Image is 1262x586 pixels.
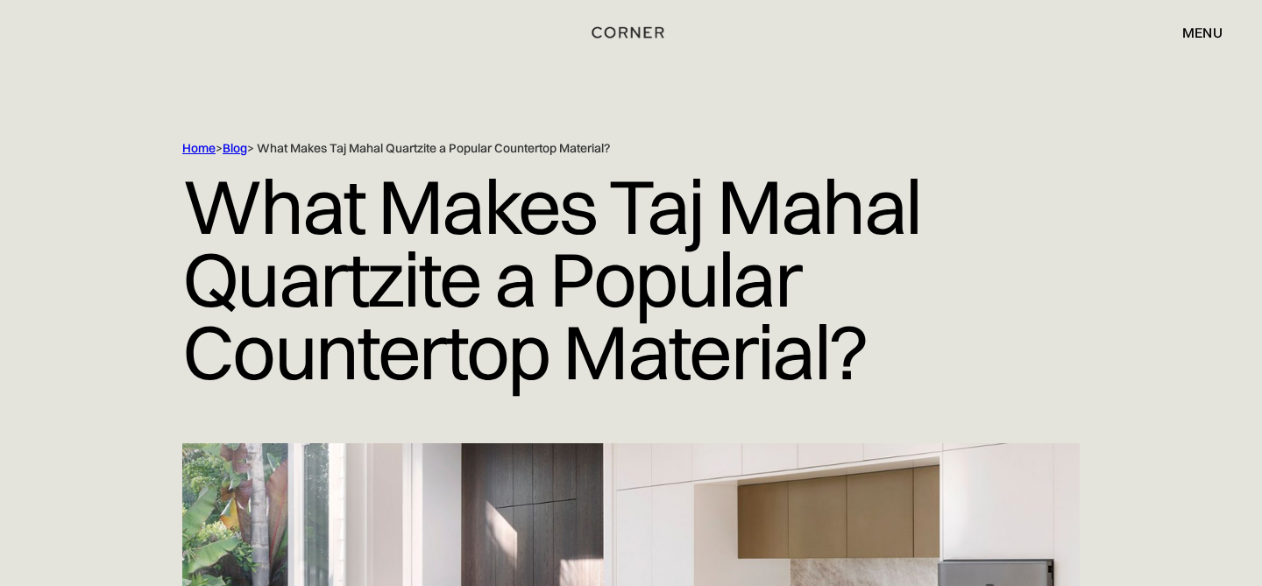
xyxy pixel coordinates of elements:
h1: What Makes Taj Mahal Quartzite a Popular Countertop Material? [182,157,1080,401]
div: > > What Makes Taj Mahal Quartzite a Popular Countertop Material? [182,140,1006,157]
a: Home [182,140,216,156]
a: home [587,21,675,44]
div: menu [1165,18,1223,47]
div: menu [1182,25,1223,39]
a: Blog [223,140,247,156]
